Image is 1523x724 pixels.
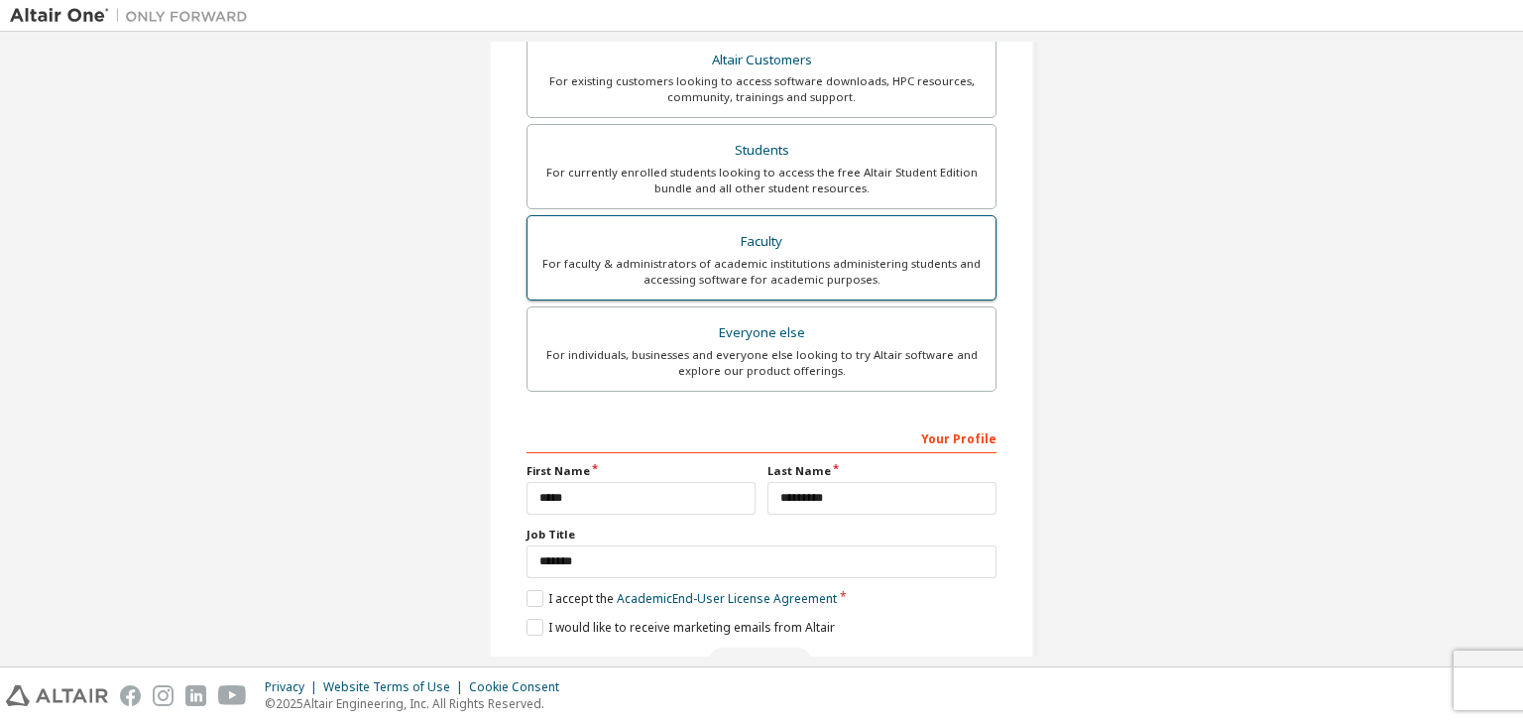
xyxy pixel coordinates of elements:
div: For individuals, businesses and everyone else looking to try Altair software and explore our prod... [539,347,984,379]
div: Website Terms of Use [323,679,469,695]
img: facebook.svg [120,685,141,706]
img: Altair One [10,6,258,26]
div: Privacy [265,679,323,695]
div: Everyone else [539,319,984,347]
div: Cookie Consent [469,679,571,695]
div: Students [539,137,984,165]
div: Your Profile [527,422,996,453]
div: Faculty [539,228,984,256]
label: I accept the [527,590,837,607]
label: First Name [527,463,756,479]
div: Provide a valid email to continue [527,648,996,677]
div: For existing customers looking to access software downloads, HPC resources, community, trainings ... [539,73,984,105]
img: instagram.svg [153,685,174,706]
img: linkedin.svg [185,685,206,706]
div: For currently enrolled students looking to access the free Altair Student Edition bundle and all ... [539,165,984,196]
label: I would like to receive marketing emails from Altair [527,619,835,636]
img: altair_logo.svg [6,685,108,706]
img: youtube.svg [218,685,247,706]
div: Altair Customers [539,47,984,74]
div: For faculty & administrators of academic institutions administering students and accessing softwa... [539,256,984,288]
label: Last Name [767,463,996,479]
a: Academic End-User License Agreement [617,590,837,607]
p: © 2025 Altair Engineering, Inc. All Rights Reserved. [265,695,571,712]
label: Job Title [527,527,996,543]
